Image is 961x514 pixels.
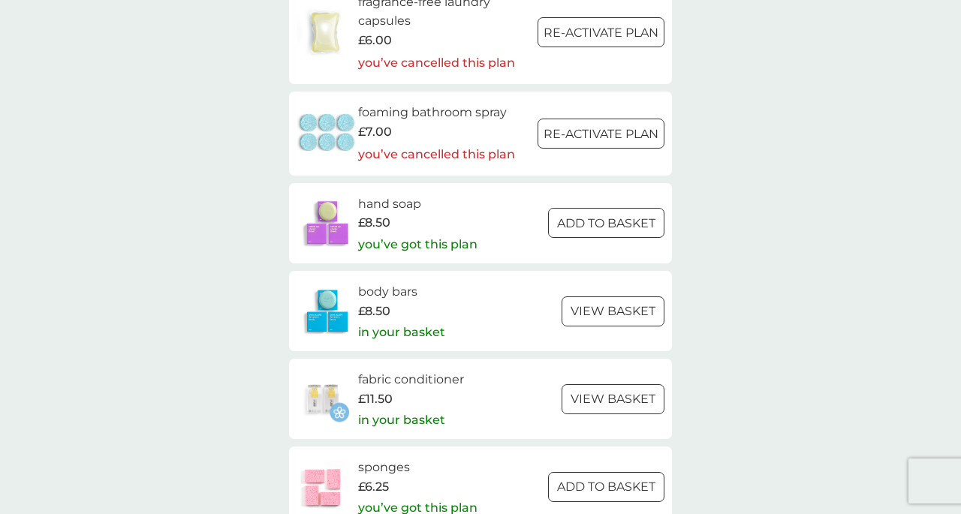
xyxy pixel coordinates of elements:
p: you’ve cancelled this plan [358,145,515,164]
img: sponges [297,461,349,513]
button: ADD TO BASKET [548,208,664,238]
h6: sponges [358,458,477,477]
button: view basket [562,384,664,414]
p: in your basket [358,410,445,430]
p: Re-activate Plan [544,125,658,144]
p: in your basket [358,323,445,342]
span: £8.50 [358,302,390,321]
img: body bars [297,285,358,338]
span: £7.00 [358,122,392,142]
button: ADD TO BASKET [548,472,664,502]
p: view basket [571,302,655,321]
span: £6.00 [358,31,392,50]
img: hand soap [297,197,358,249]
h6: fabric conditioner [358,370,464,389]
p: you’ve got this plan [358,235,477,254]
button: view basket [562,296,664,326]
span: £8.50 [358,213,390,233]
img: fabric conditioner [297,373,349,425]
p: Re-activate Plan [544,23,658,43]
p: view basket [571,389,655,409]
button: Re-activate Plan [538,17,664,47]
span: £6.25 [358,477,389,497]
h6: foaming bathroom spray [358,103,515,122]
p: ADD TO BASKET [557,477,655,497]
p: you’ve cancelled this plan [358,53,538,73]
button: Re-activate Plan [538,119,664,149]
img: foaming bathroom spray [297,107,358,160]
p: ADD TO BASKET [557,214,655,233]
span: £11.50 [358,389,393,409]
img: fragrance-free laundry capsules [297,6,354,59]
h6: hand soap [358,194,477,214]
h6: body bars [358,282,445,302]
